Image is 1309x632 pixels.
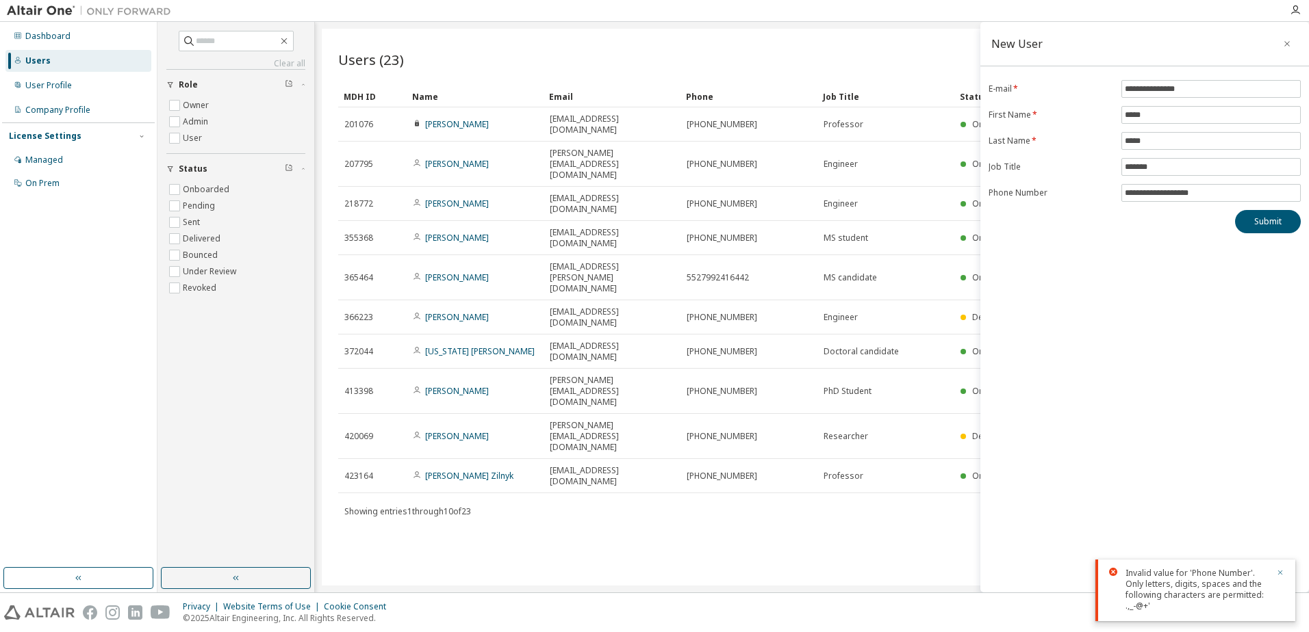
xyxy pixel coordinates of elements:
img: facebook.svg [83,605,97,620]
span: [EMAIL_ADDRESS][DOMAIN_NAME] [550,193,674,215]
div: Managed [25,155,63,166]
label: First Name [989,109,1113,120]
div: Website Terms of Use [223,601,324,612]
div: Invalid value for 'Phone Number'. Only letters, digits, spaces and the following characters are p... [1126,568,1268,611]
span: Onboarded [972,118,1019,130]
label: Under Review [183,263,239,280]
span: [PHONE_NUMBER] [687,198,757,209]
img: altair_logo.svg [4,605,75,620]
button: Role [166,70,305,100]
label: Revoked [183,280,219,296]
label: Owner [183,97,212,114]
span: 423164 [344,471,373,482]
span: Professor [824,471,863,482]
a: [PERSON_NAME] [425,198,489,209]
span: [EMAIL_ADDRESS][DOMAIN_NAME] [550,227,674,249]
button: Status [166,154,305,184]
div: Job Title [823,85,949,107]
span: 366223 [344,312,373,323]
span: Engineer [824,312,858,323]
span: Status [179,163,207,174]
span: [PERSON_NAME][EMAIL_ADDRESS][DOMAIN_NAME] [550,420,674,453]
span: [PHONE_NUMBER] [687,386,757,397]
span: 207795 [344,159,373,170]
span: Users (23) [338,50,404,69]
span: 5527992416442 [687,272,749,283]
a: [US_STATE] [PERSON_NAME] [425,345,535,357]
div: On Prem [25,178,60,189]
span: Onboarded [972,158,1019,170]
a: [PERSON_NAME] [425,311,489,323]
a: Clear all [166,58,305,69]
span: Professor [824,119,863,130]
a: [PERSON_NAME] [425,158,489,170]
span: Delivered [972,311,1010,323]
span: Engineer [824,198,858,209]
img: instagram.svg [105,605,120,620]
span: Delivered [972,430,1010,442]
a: [PERSON_NAME] [425,385,489,397]
span: [PHONE_NUMBER] [687,312,757,323]
span: 201076 [344,119,373,130]
div: License Settings [9,131,81,142]
span: Clear filter [285,79,293,90]
div: New User [991,38,1043,49]
span: [EMAIL_ADDRESS][DOMAIN_NAME] [550,465,674,487]
div: Dashboard [25,31,71,42]
a: [PERSON_NAME] Zilnyk [425,470,513,482]
span: Onboarded [972,198,1019,209]
a: [PERSON_NAME] [425,272,489,283]
label: Phone Number [989,187,1113,198]
span: [PHONE_NUMBER] [687,159,757,170]
p: © 2025 Altair Engineering, Inc. All Rights Reserved. [183,612,394,624]
label: Last Name [989,135,1113,146]
img: youtube.svg [151,605,170,620]
span: [PHONE_NUMBER] [687,346,757,357]
span: Onboarded [972,385,1019,397]
span: [PHONE_NUMBER] [687,119,757,130]
span: MS candidate [824,272,877,283]
a: [PERSON_NAME] [425,118,489,130]
span: [EMAIL_ADDRESS][PERSON_NAME][DOMAIN_NAME] [550,261,674,294]
label: Admin [183,114,211,130]
div: Name [412,85,538,107]
span: Engineer [824,159,858,170]
span: MS student [824,233,868,243]
a: [PERSON_NAME] [425,232,489,243]
button: Submit [1235,210,1301,233]
span: Onboarded [972,232,1019,243]
div: Company Profile [25,105,90,116]
label: Pending [183,198,218,214]
span: [EMAIL_ADDRESS][DOMAIN_NAME] [550,341,674,363]
span: Researcher [824,431,868,442]
span: 218772 [344,198,373,209]
span: Onboarded [972,345,1019,357]
img: linkedin.svg [128,605,142,620]
label: Delivered [183,231,223,247]
span: 355368 [344,233,373,243]
span: PhD Student [824,386,872,397]
span: 420069 [344,431,373,442]
span: Showing entries 1 through 10 of 23 [344,505,471,517]
span: [EMAIL_ADDRESS][DOMAIN_NAME] [550,114,674,135]
label: Onboarded [183,181,232,198]
span: Role [179,79,198,90]
label: Sent [183,214,203,231]
a: [PERSON_NAME] [425,430,489,442]
div: Email [549,85,675,107]
label: E-mail [989,83,1113,94]
div: Users [25,55,51,66]
span: [PHONE_NUMBER] [687,471,757,482]
span: 365464 [344,272,373,283]
span: [PHONE_NUMBER] [687,233,757,243]
div: Status [960,85,1215,107]
div: Cookie Consent [324,601,394,612]
div: Phone [686,85,812,107]
span: [EMAIL_ADDRESS][DOMAIN_NAME] [550,306,674,328]
span: Clear filter [285,163,293,174]
span: 413398 [344,386,373,397]
div: User Profile [25,80,72,91]
span: [PERSON_NAME][EMAIL_ADDRESS][DOMAIN_NAME] [550,375,674,408]
span: Onboarded [972,272,1019,283]
label: Job Title [989,161,1113,172]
